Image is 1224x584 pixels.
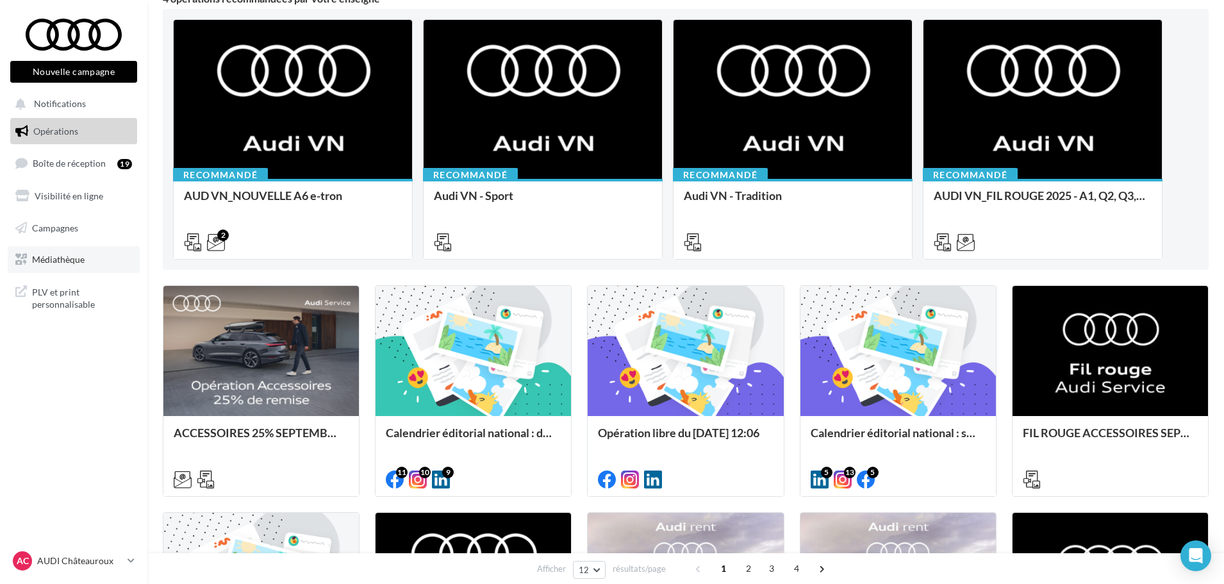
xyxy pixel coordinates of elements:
[867,467,879,478] div: 5
[1023,426,1198,452] div: FIL ROUGE ACCESSOIRES SEPTEMBRE - AUDI SERVICE
[761,558,782,579] span: 3
[537,563,566,575] span: Afficher
[579,565,590,575] span: 12
[8,118,140,145] a: Opérations
[8,149,140,177] a: Boîte de réception19
[821,467,832,478] div: 5
[434,189,652,215] div: Audi VN - Sport
[442,467,454,478] div: 9
[811,426,986,452] div: Calendrier éditorial national : semaine du 25.08 au 31.08
[713,558,734,579] span: 1
[419,467,431,478] div: 10
[33,126,78,137] span: Opérations
[32,254,85,265] span: Médiathèque
[423,168,518,182] div: Recommandé
[8,183,140,210] a: Visibilité en ligne
[32,222,78,233] span: Campagnes
[17,555,29,567] span: AC
[35,190,103,201] span: Visibilité en ligne
[613,563,666,575] span: résultats/page
[684,189,902,215] div: Audi VN - Tradition
[37,555,122,567] p: AUDI Châteauroux
[174,426,349,452] div: ACCESSOIRES 25% SEPTEMBRE - AUDI SERVICE
[786,558,807,579] span: 4
[10,549,137,573] a: AC AUDI Châteauroux
[8,215,140,242] a: Campagnes
[844,467,856,478] div: 13
[934,189,1152,215] div: AUDI VN_FIL ROUGE 2025 - A1, Q2, Q3, Q5 et Q4 e-tron
[573,561,606,579] button: 12
[10,61,137,83] button: Nouvelle campagne
[8,246,140,273] a: Médiathèque
[386,426,561,452] div: Calendrier éditorial national : du 02.09 au 08.09
[173,168,268,182] div: Recommandé
[217,229,229,241] div: 2
[184,189,402,215] div: AUD VN_NOUVELLE A6 e-tron
[396,467,408,478] div: 11
[34,99,86,110] span: Notifications
[8,278,140,316] a: PLV et print personnalisable
[673,168,768,182] div: Recommandé
[923,168,1018,182] div: Recommandé
[33,158,106,169] span: Boîte de réception
[117,159,132,169] div: 19
[1180,540,1211,571] div: Open Intercom Messenger
[32,283,132,311] span: PLV et print personnalisable
[598,426,773,452] div: Opération libre du [DATE] 12:06
[738,558,759,579] span: 2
